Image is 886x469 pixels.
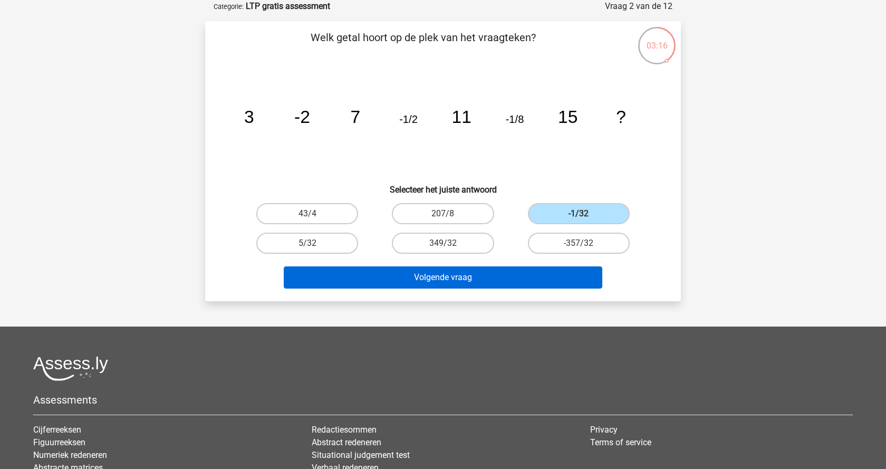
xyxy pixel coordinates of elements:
[399,113,418,125] tspan: -1/2
[312,450,410,460] a: Situational judgement test
[33,450,107,460] a: Numeriek redeneren
[590,437,651,447] a: Terms of service
[637,26,677,52] div: 03:16
[256,203,358,224] label: 43/4
[392,233,494,254] label: 349/32
[294,107,310,127] tspan: -2
[222,30,624,61] p: Welk getal hoort op de plek van het vraagteken?
[452,107,471,127] tspan: 11
[256,233,358,254] label: 5/32
[350,107,360,127] tspan: 7
[312,425,377,435] a: Redactiesommen
[506,113,524,125] tspan: -1/8
[284,266,603,289] button: Volgende vraag
[528,233,630,254] label: -357/32
[214,3,244,11] small: Categorie:
[616,107,626,127] tspan: ?
[244,107,254,127] tspan: 3
[33,437,85,447] a: Figuurreeksen
[528,203,630,224] label: -1/32
[246,1,330,11] strong: LTP gratis assessment
[312,437,381,447] a: Abstract redeneren
[33,425,81,435] a: Cijferreeksen
[33,394,853,406] h5: Assessments
[222,176,664,195] h6: Selecteer het juiste antwoord
[558,107,577,127] tspan: 15
[392,203,494,224] label: 207/8
[590,425,618,435] a: Privacy
[33,356,108,381] img: Assessly logo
